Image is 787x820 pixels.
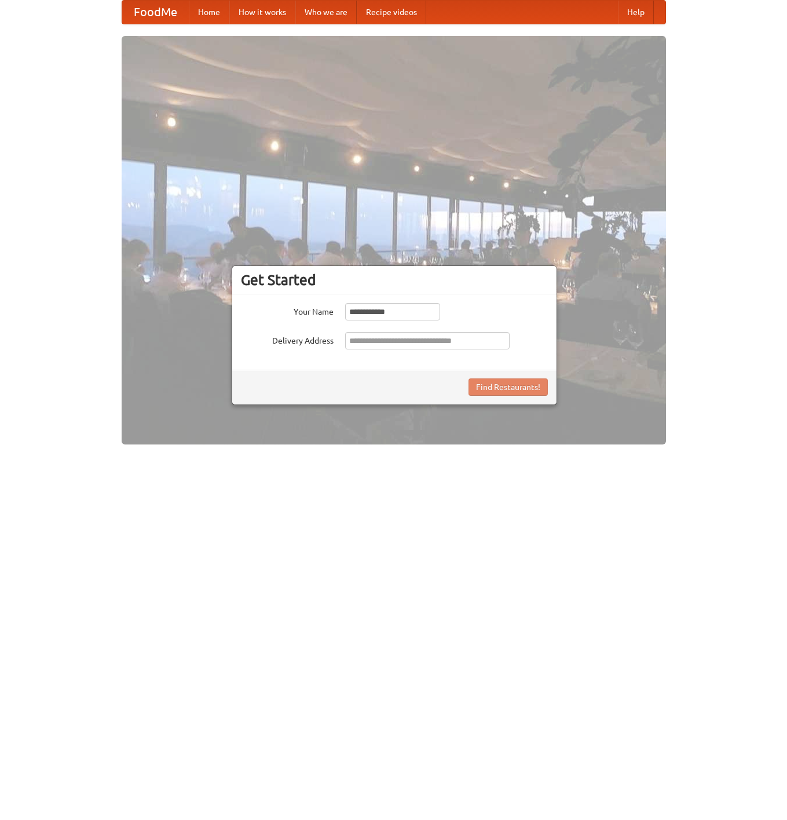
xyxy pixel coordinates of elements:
[189,1,229,24] a: Home
[122,1,189,24] a: FoodMe
[295,1,357,24] a: Who we are
[241,332,334,347] label: Delivery Address
[618,1,654,24] a: Help
[241,271,548,289] h3: Get Started
[241,303,334,318] label: Your Name
[229,1,295,24] a: How it works
[468,378,548,396] button: Find Restaurants!
[357,1,426,24] a: Recipe videos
